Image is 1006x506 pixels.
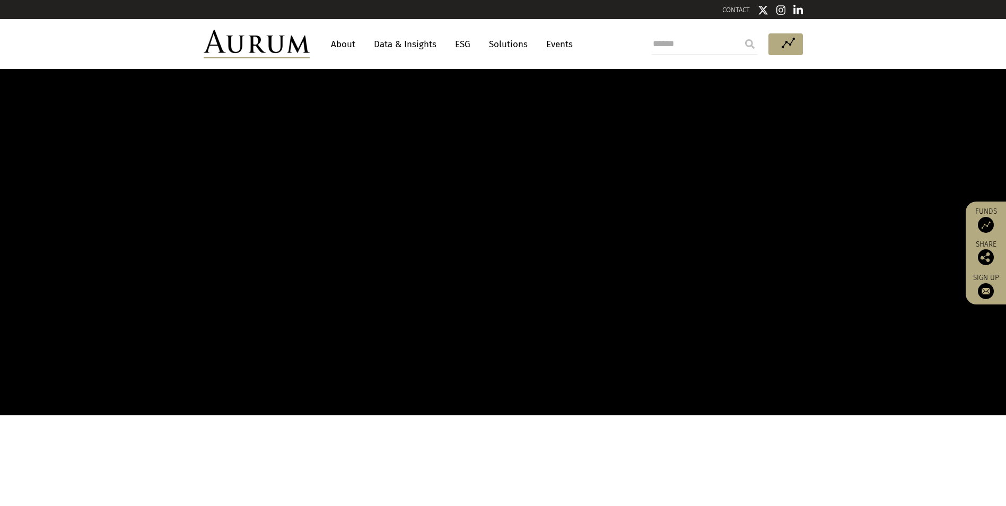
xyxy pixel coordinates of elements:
[978,217,994,233] img: Access Funds
[978,249,994,265] img: Share this post
[722,6,750,14] a: CONTACT
[541,34,573,54] a: Events
[326,34,361,54] a: About
[971,241,1001,265] div: Share
[204,30,310,58] img: Aurum
[369,34,442,54] a: Data & Insights
[971,207,1001,233] a: Funds
[758,5,768,15] img: Twitter icon
[971,273,1001,299] a: Sign up
[776,5,786,15] img: Instagram icon
[450,34,476,54] a: ESG
[739,33,760,55] input: Submit
[978,283,994,299] img: Sign up to our newsletter
[484,34,533,54] a: Solutions
[793,5,803,15] img: Linkedin icon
